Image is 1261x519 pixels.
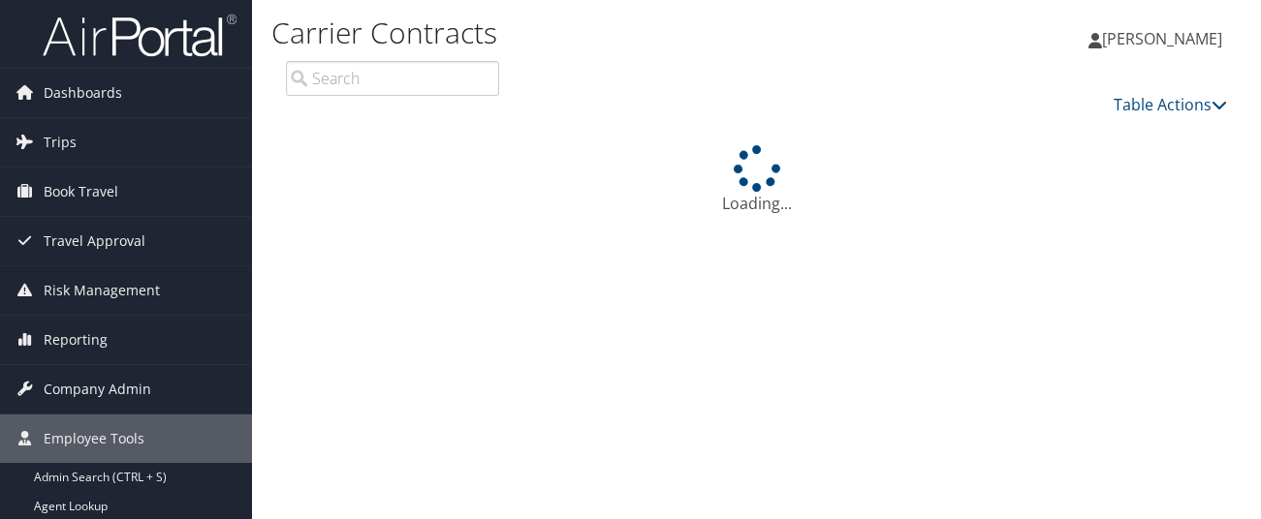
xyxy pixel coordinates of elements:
span: Travel Approval [44,217,145,265]
a: [PERSON_NAME] [1088,10,1242,68]
h1: Carrier Contracts [271,13,918,53]
span: Employee Tools [44,414,144,463]
span: Dashboards [44,69,122,117]
span: [PERSON_NAME] [1102,28,1222,49]
span: Book Travel [44,168,118,216]
span: Company Admin [44,365,151,413]
a: Table Actions [1114,94,1227,115]
span: Trips [44,118,77,167]
input: Search [286,61,499,96]
span: Reporting [44,316,108,364]
div: Loading... [271,145,1242,215]
span: Risk Management [44,266,160,315]
img: airportal-logo.png [43,13,236,58]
